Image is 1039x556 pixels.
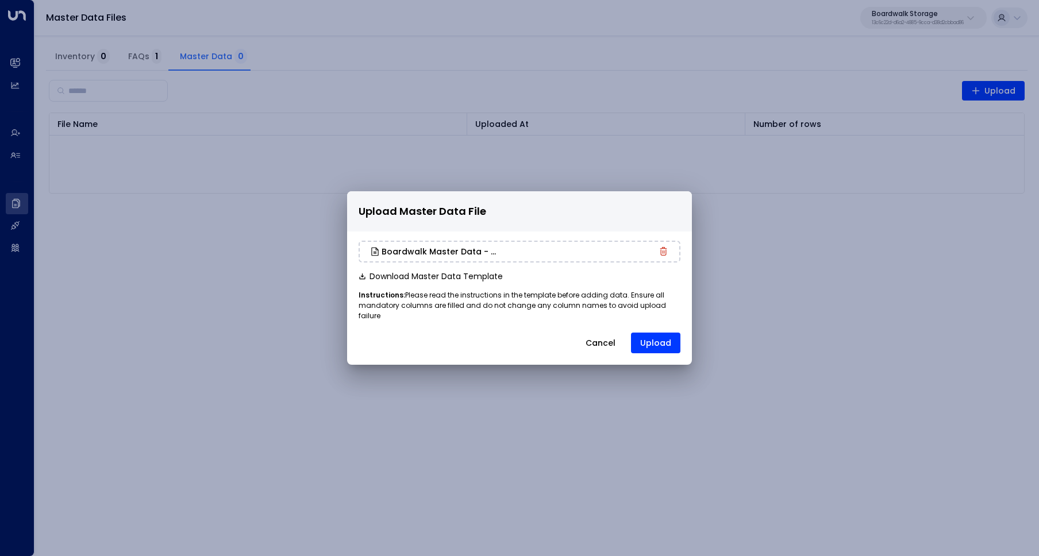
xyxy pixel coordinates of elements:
[359,272,503,281] button: Download Master Data Template
[382,248,497,256] h3: Boardwalk Master Data - Sheet1.csv
[359,290,680,321] p: Please read the instructions in the template before adding data. Ensure all mandatory columns are...
[631,333,680,353] button: Upload
[359,290,405,300] b: Instructions:
[576,333,625,353] button: Cancel
[359,203,486,220] span: Upload Master Data File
